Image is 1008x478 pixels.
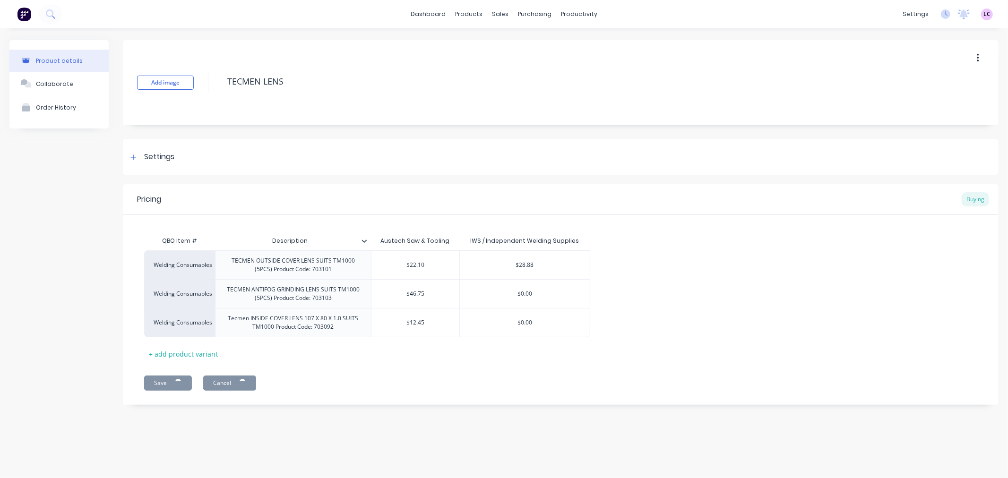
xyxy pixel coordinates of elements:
[460,311,590,334] div: $0.00
[371,253,459,277] div: $22.10
[371,311,459,334] div: $12.45
[154,261,206,269] div: Welding Consumables
[137,76,194,90] button: Add image
[144,250,590,279] div: Welding ConsumablesTECMEN OUTSIDE COVER LENS SUITS TM1000 (5PCS) Product Code: 703101$22.10$28.88
[144,279,590,308] div: Welding ConsumablesTECMEN ANTIFOG GRINDING LENS SUITS TM1000 (5PCS) Product Code: 703103$46.75$0.00
[380,237,449,245] div: Austech Saw & Tooling
[460,253,590,277] div: $28.88
[144,376,192,391] button: Save
[36,57,83,64] div: Product details
[371,282,459,306] div: $46.75
[144,231,215,250] div: QBO Item #
[137,194,161,205] div: Pricing
[983,10,991,18] span: LC
[9,95,109,119] button: Order History
[9,50,109,72] button: Product details
[144,151,174,163] div: Settings
[219,283,367,304] div: TECMEN ANTIFOG GRINDING LENS SUITS TM1000 (5PCS) Product Code: 703103
[215,229,365,253] div: Description
[513,7,556,21] div: purchasing
[450,7,487,21] div: products
[962,192,989,206] div: Buying
[406,7,450,21] a: dashboard
[215,231,371,250] div: Description
[9,72,109,95] button: Collaborate
[470,237,579,245] div: IWS / Independent Welding Supplies
[219,312,367,333] div: Tecmen INSIDE COVER LENS 107 X 80 X 1.0 SUITS TM1000 Product Code: 703092
[203,376,256,391] button: Cancel
[36,104,76,111] div: Order History
[36,80,73,87] div: Collaborate
[154,290,206,298] div: Welding Consumables
[219,255,367,275] div: TECMEN OUTSIDE COVER LENS SUITS TM1000 (5PCS) Product Code: 703101
[556,7,602,21] div: productivity
[460,282,590,306] div: $0.00
[154,318,206,327] div: Welding Consumables
[487,7,513,21] div: sales
[144,308,590,337] div: Welding ConsumablesTecmen INSIDE COVER LENS 107 X 80 X 1.0 SUITS TM1000 Product Code: 703092$12.4...
[17,7,31,21] img: Factory
[223,70,900,93] textarea: TECMEN LENS
[144,347,223,361] div: + add product variant
[898,7,933,21] div: settings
